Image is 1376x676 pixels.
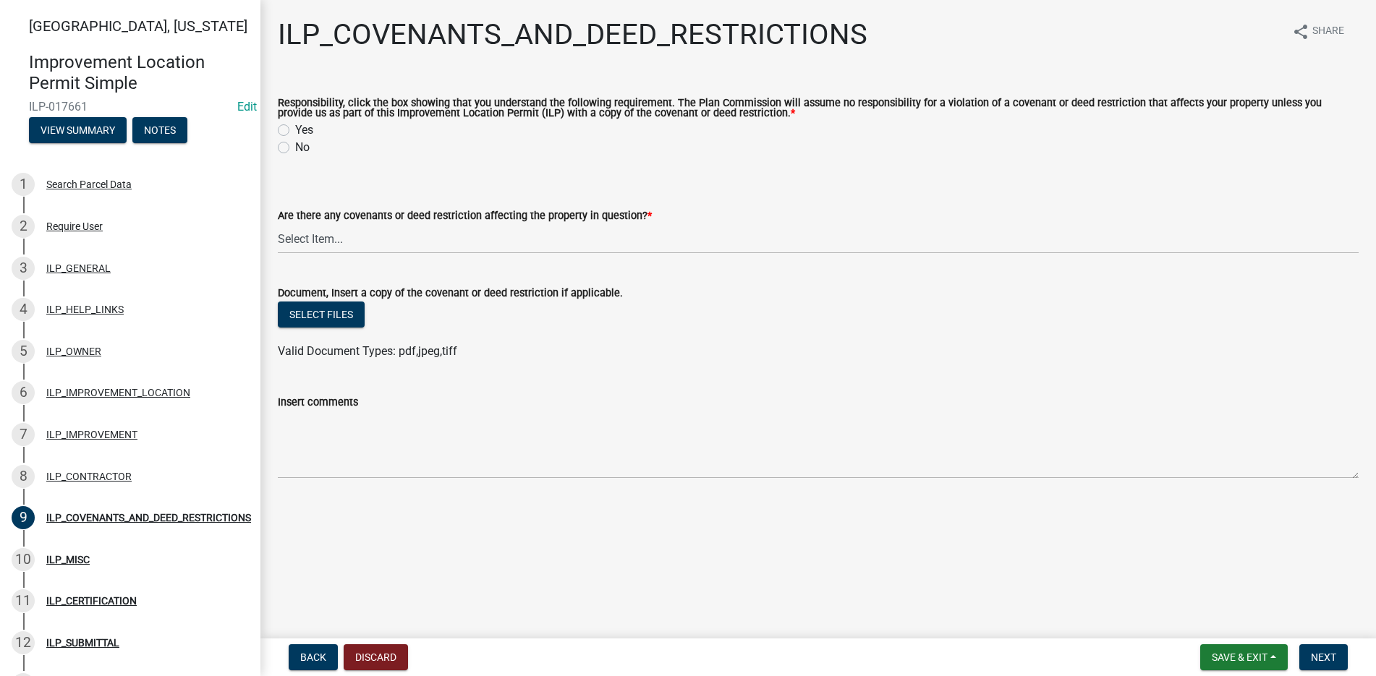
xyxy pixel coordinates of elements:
div: ILP_HELP_LINKS [46,304,124,315]
div: 1 [12,173,35,196]
span: Save & Exit [1212,651,1267,663]
div: 8 [12,465,35,488]
h1: ILP_COVENANTS_AND_DEED_RESTRICTIONS [278,17,867,52]
span: Next [1311,651,1336,663]
div: 10 [12,548,35,571]
div: ILP_IMPROVEMENT_LOCATION [46,388,190,398]
div: ILP_COVENANTS_AND_DEED_RESTRICTIONS [46,513,251,523]
div: ILP_SUBMITTAL [46,638,119,648]
label: Responsibility, click the box showing that you understand the following requirement. The Plan Com... [278,98,1359,119]
wm-modal-confirm: Summary [29,125,127,137]
button: Back [289,644,338,670]
wm-modal-confirm: Edit Application Number [237,100,257,114]
wm-modal-confirm: Notes [132,125,187,137]
div: ILP_GENERAL [46,263,111,273]
div: 9 [12,506,35,529]
i: share [1292,23,1309,40]
div: ILP_MISC [46,555,90,565]
div: ILP_OWNER [46,346,101,356]
div: Require User [46,221,103,231]
button: Select files [278,301,365,328]
label: Yes [295,121,313,139]
div: 11 [12,589,35,612]
span: Share [1312,23,1344,40]
button: Save & Exit [1200,644,1288,670]
div: 6 [12,381,35,404]
button: shareShare [1281,17,1356,46]
label: No [295,139,310,156]
a: Edit [237,100,257,114]
h4: Improvement Location Permit Simple [29,52,249,94]
button: Next [1299,644,1348,670]
div: 7 [12,423,35,446]
label: Are there any covenants or deed restriction affecting the property in question? [278,211,652,221]
span: [GEOGRAPHIC_DATA], [US_STATE] [29,17,247,35]
div: 5 [12,340,35,363]
label: Insert comments [278,398,358,408]
div: 3 [12,257,35,280]
span: Back [300,651,326,663]
span: Valid Document Types: pdf,jpeg,tiff [278,344,457,358]
div: ILP_CONTRACTOR [46,471,132,482]
div: ILP_CERTIFICATION [46,596,137,606]
div: 12 [12,631,35,654]
div: ILP_IMPROVEMENT [46,429,137,440]
div: 4 [12,298,35,321]
button: Notes [132,117,187,143]
div: 2 [12,215,35,238]
span: ILP-017661 [29,100,232,114]
label: Document, Insert a copy of the covenant or deed restriction if applicable. [278,288,623,299]
div: Search Parcel Data [46,179,132,189]
button: Discard [344,644,408,670]
button: View Summary [29,117,127,143]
